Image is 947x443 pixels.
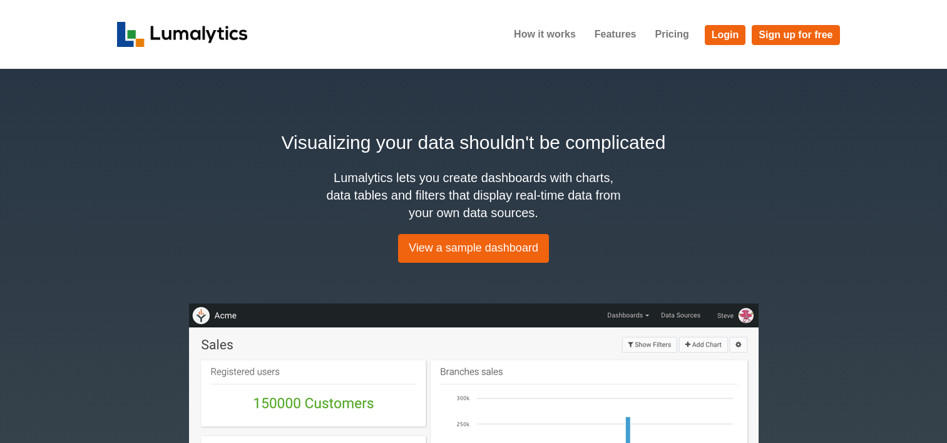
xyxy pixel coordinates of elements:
a: View a sample dashboard [398,234,549,263]
a: Login [705,25,746,45]
h4: Lumalytics lets you create dashboards with charts, data tables and filters that display real-time... [324,169,624,221]
h2: Visualizing your data shouldn't be complicated [117,128,831,156]
img: logo_v2-f34f87db3d4d9f5311d6c47995059ad6168825a3e1eb260e01c8041e89355404.png [117,22,248,47]
a: Features [585,19,646,50]
a: How it works [504,19,585,50]
a: Pricing [645,19,698,50]
a: Sign up for free [752,25,839,45]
